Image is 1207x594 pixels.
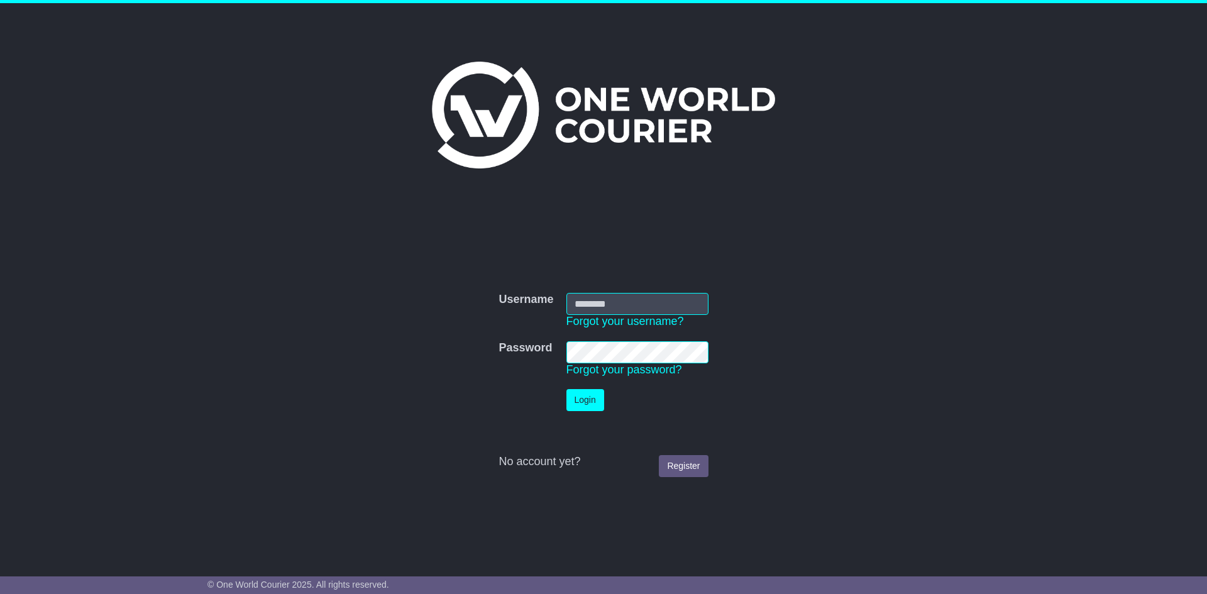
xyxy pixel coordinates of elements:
button: Login [566,389,604,411]
div: No account yet? [499,455,708,469]
a: Forgot your password? [566,363,682,376]
img: One World [432,62,775,168]
label: Password [499,341,552,355]
a: Register [659,455,708,477]
a: Forgot your username? [566,315,684,327]
label: Username [499,293,553,307]
span: © One World Courier 2025. All rights reserved. [207,580,389,590]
